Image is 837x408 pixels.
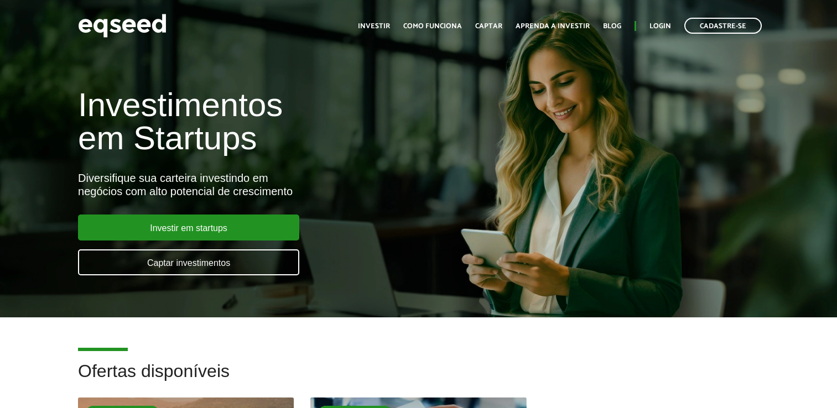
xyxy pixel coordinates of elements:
[358,23,390,30] a: Investir
[78,11,167,40] img: EqSeed
[78,215,299,240] a: Investir em startups
[78,362,759,397] h2: Ofertas disponíveis
[78,249,299,275] a: Captar investimentos
[603,23,621,30] a: Blog
[403,23,462,30] a: Como funciona
[78,171,480,198] div: Diversifique sua carteira investindo em negócios com alto potencial de crescimento
[78,88,480,155] h1: Investimentos em Startups
[516,23,590,30] a: Aprenda a investir
[475,23,502,30] a: Captar
[684,18,762,34] a: Cadastre-se
[649,23,671,30] a: Login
